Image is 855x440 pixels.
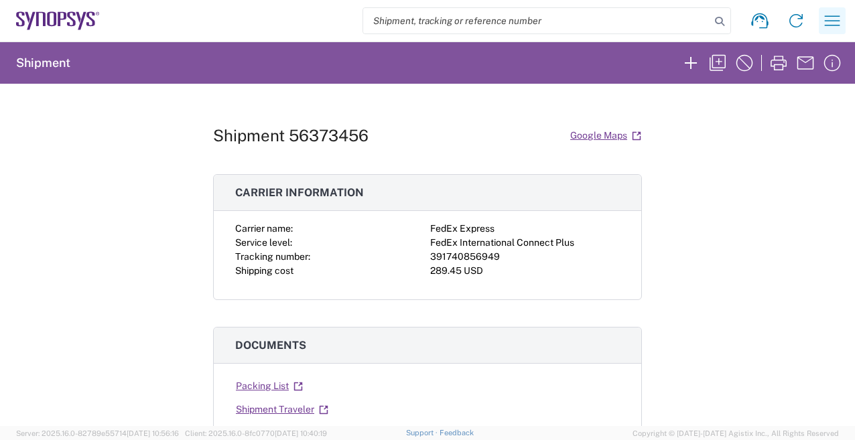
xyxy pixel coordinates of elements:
[213,126,369,145] h1: Shipment 56373456
[235,398,329,421] a: Shipment Traveler
[430,236,620,250] div: FedEx International Connect Plus
[235,251,310,262] span: Tracking number:
[570,124,642,147] a: Google Maps
[235,265,293,276] span: Shipping cost
[235,186,364,199] span: Carrier information
[235,339,306,352] span: Documents
[363,8,710,33] input: Shipment, tracking or reference number
[430,222,620,236] div: FedEx Express
[127,429,179,437] span: [DATE] 10:56:16
[16,429,179,437] span: Server: 2025.16.0-82789e55714
[633,427,839,439] span: Copyright © [DATE]-[DATE] Agistix Inc., All Rights Reserved
[440,429,474,437] a: Feedback
[235,223,293,234] span: Carrier name:
[185,429,327,437] span: Client: 2025.16.0-8fc0770
[235,374,304,398] a: Packing List
[235,237,292,248] span: Service level:
[275,429,327,437] span: [DATE] 10:40:19
[406,429,440,437] a: Support
[16,55,70,71] h2: Shipment
[430,250,620,264] div: 391740856949
[430,264,620,278] div: 289.45 USD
